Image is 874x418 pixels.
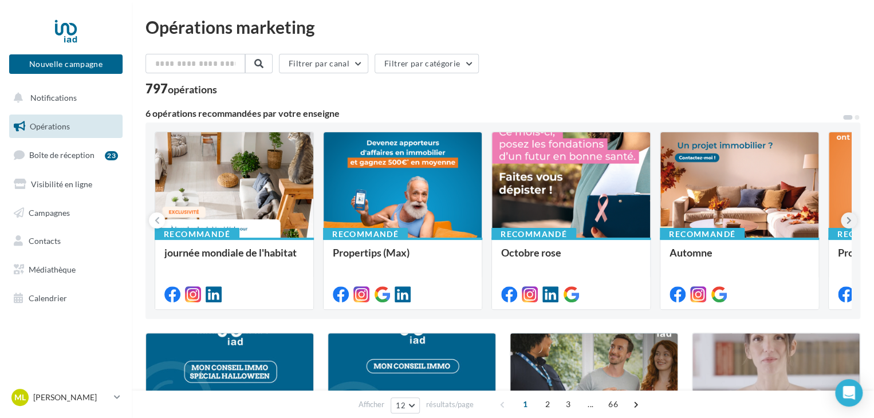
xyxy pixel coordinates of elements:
a: Calendrier [7,286,125,310]
button: Filtrer par catégorie [375,54,479,73]
div: journée mondiale de l'habitat [164,247,304,270]
div: Open Intercom Messenger [835,379,863,407]
span: résultats/page [426,399,474,410]
span: Afficher [359,399,384,410]
a: Opérations [7,115,125,139]
button: Nouvelle campagne [9,54,123,74]
button: 12 [391,397,420,413]
a: Boîte de réception23 [7,143,125,167]
div: 23 [105,151,118,160]
div: 6 opérations recommandées par votre enseigne [145,109,842,118]
div: Opérations marketing [145,18,860,36]
span: 1 [516,395,534,413]
div: Propertips (Max) [333,247,473,270]
span: Opérations [30,121,70,131]
span: 3 [559,395,577,413]
button: Filtrer par canal [279,54,368,73]
a: Contacts [7,229,125,253]
span: Calendrier [29,293,67,303]
span: Boîte de réception [29,150,95,160]
a: Médiathèque [7,258,125,282]
div: 797 [145,82,217,95]
a: ML [PERSON_NAME] [9,387,123,408]
p: [PERSON_NAME] [33,392,109,403]
span: Visibilité en ligne [31,179,92,189]
button: Notifications [7,86,120,110]
span: 66 [604,395,623,413]
div: Recommandé [491,228,576,240]
span: Notifications [30,93,77,102]
span: 2 [538,395,557,413]
span: ... [581,395,600,413]
a: Visibilité en ligne [7,172,125,196]
a: Campagnes [7,201,125,225]
div: opérations [168,84,217,94]
div: Recommandé [155,228,239,240]
span: Campagnes [29,207,70,217]
span: Médiathèque [29,265,76,274]
div: Recommandé [660,228,745,240]
div: Recommandé [323,228,408,240]
div: Octobre rose [501,247,641,270]
span: Contacts [29,236,61,246]
span: ML [14,392,26,403]
span: 12 [396,401,405,410]
div: Automne [670,247,809,270]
